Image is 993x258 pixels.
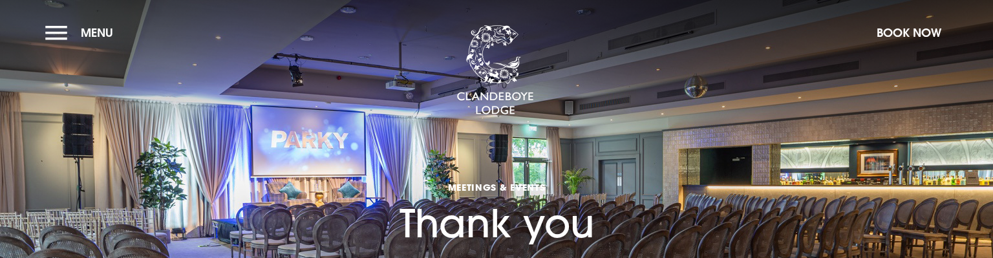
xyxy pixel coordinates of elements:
span: Meetings & Events [400,181,594,193]
button: Menu [45,19,120,47]
button: Book Now [870,19,948,47]
span: Menu [81,25,113,40]
img: Clandeboye Lodge [456,25,534,116]
h1: Thank you [400,148,594,246]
